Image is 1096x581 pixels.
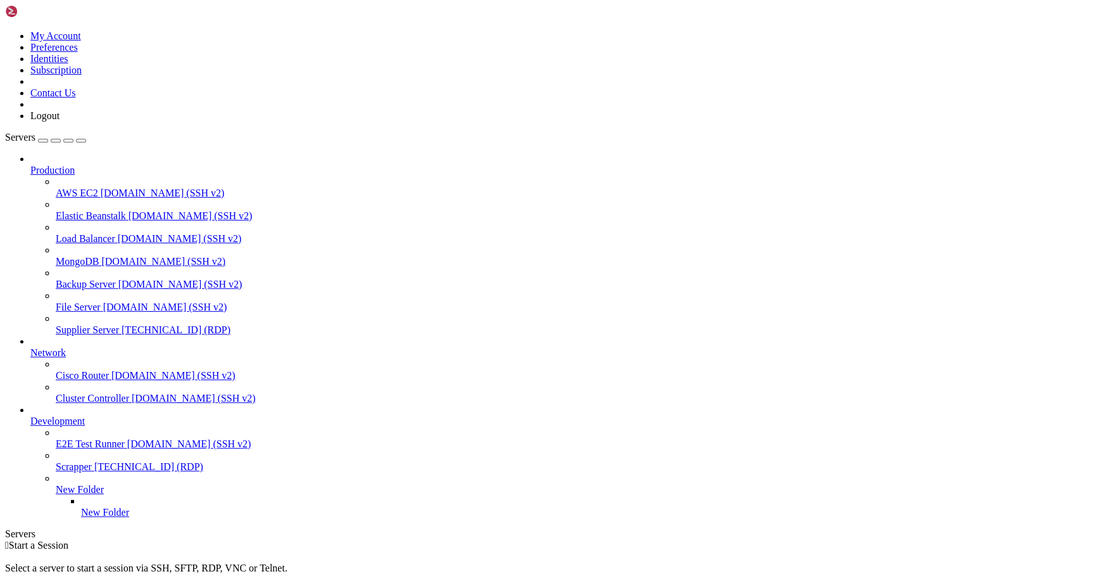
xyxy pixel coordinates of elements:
[56,438,125,449] span: E2E Test Runner
[118,279,243,290] span: [DOMAIN_NAME] (SSH v2)
[118,233,242,244] span: [DOMAIN_NAME] (SSH v2)
[56,473,1091,518] li: New Folder
[127,438,251,449] span: [DOMAIN_NAME] (SSH v2)
[56,233,115,244] span: Load Balancer
[103,302,227,312] span: [DOMAIN_NAME] (SSH v2)
[30,87,76,98] a: Contact Us
[30,416,1091,427] a: Development
[132,393,256,404] span: [DOMAIN_NAME] (SSH v2)
[30,347,1091,359] a: Network
[56,450,1091,473] li: Scrapper [TECHNICAL_ID] (RDP)
[101,256,225,267] span: [DOMAIN_NAME] (SSH v2)
[56,302,1091,313] a: File Server [DOMAIN_NAME] (SSH v2)
[56,188,1091,199] a: AWS EC2 [DOMAIN_NAME] (SSH v2)
[56,256,99,267] span: MongoDB
[56,484,104,495] span: New Folder
[111,370,236,381] span: [DOMAIN_NAME] (SSH v2)
[56,324,119,335] span: Supplier Server
[122,324,230,335] span: [TECHNICAL_ID] (RDP)
[56,210,126,221] span: Elastic Beanstalk
[56,381,1091,404] li: Cluster Controller [DOMAIN_NAME] (SSH v2)
[56,210,1091,222] a: Elastic Beanstalk [DOMAIN_NAME] (SSH v2)
[30,53,68,64] a: Identities
[56,438,1091,450] a: E2E Test Runner [DOMAIN_NAME] (SSH v2)
[30,42,78,53] a: Preferences
[56,393,1091,404] a: Cluster Controller [DOMAIN_NAME] (SSH v2)
[56,427,1091,450] li: E2E Test Runner [DOMAIN_NAME] (SSH v2)
[30,416,85,426] span: Development
[56,290,1091,313] li: File Server [DOMAIN_NAME] (SSH v2)
[56,484,1091,495] a: New Folder
[5,5,78,18] img: Shellngn
[56,461,1091,473] a: Scrapper [TECHNICAL_ID] (RDP)
[56,324,1091,336] a: Supplier Server [TECHNICAL_ID] (RDP)
[5,132,86,143] a: Servers
[56,222,1091,245] li: Load Balancer [DOMAIN_NAME] (SSH v2)
[56,461,92,472] span: Scrapper
[30,110,60,121] a: Logout
[56,267,1091,290] li: Backup Server [DOMAIN_NAME] (SSH v2)
[56,359,1091,381] li: Cisco Router [DOMAIN_NAME] (SSH v2)
[56,188,98,198] span: AWS EC2
[56,245,1091,267] li: MongoDB [DOMAIN_NAME] (SSH v2)
[56,302,101,312] span: File Server
[30,404,1091,518] li: Development
[56,370,109,381] span: Cisco Router
[5,132,35,143] span: Servers
[56,199,1091,222] li: Elastic Beanstalk [DOMAIN_NAME] (SSH v2)
[56,256,1091,267] a: MongoDB [DOMAIN_NAME] (SSH v2)
[56,176,1091,199] li: AWS EC2 [DOMAIN_NAME] (SSH v2)
[56,313,1091,336] li: Supplier Server [TECHNICAL_ID] (RDP)
[94,461,203,472] span: [TECHNICAL_ID] (RDP)
[81,507,129,518] span: New Folder
[30,165,1091,176] a: Production
[56,279,1091,290] a: Backup Server [DOMAIN_NAME] (SSH v2)
[30,30,81,41] a: My Account
[129,210,253,221] span: [DOMAIN_NAME] (SSH v2)
[30,153,1091,336] li: Production
[56,233,1091,245] a: Load Balancer [DOMAIN_NAME] (SSH v2)
[81,507,1091,518] a: New Folder
[56,370,1091,381] a: Cisco Router [DOMAIN_NAME] (SSH v2)
[30,336,1091,404] li: Network
[56,393,129,404] span: Cluster Controller
[56,279,116,290] span: Backup Server
[9,540,68,551] span: Start a Session
[5,528,1091,540] div: Servers
[5,540,9,551] span: 
[81,495,1091,518] li: New Folder
[30,347,66,358] span: Network
[101,188,225,198] span: [DOMAIN_NAME] (SSH v2)
[30,65,82,75] a: Subscription
[30,165,75,176] span: Production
